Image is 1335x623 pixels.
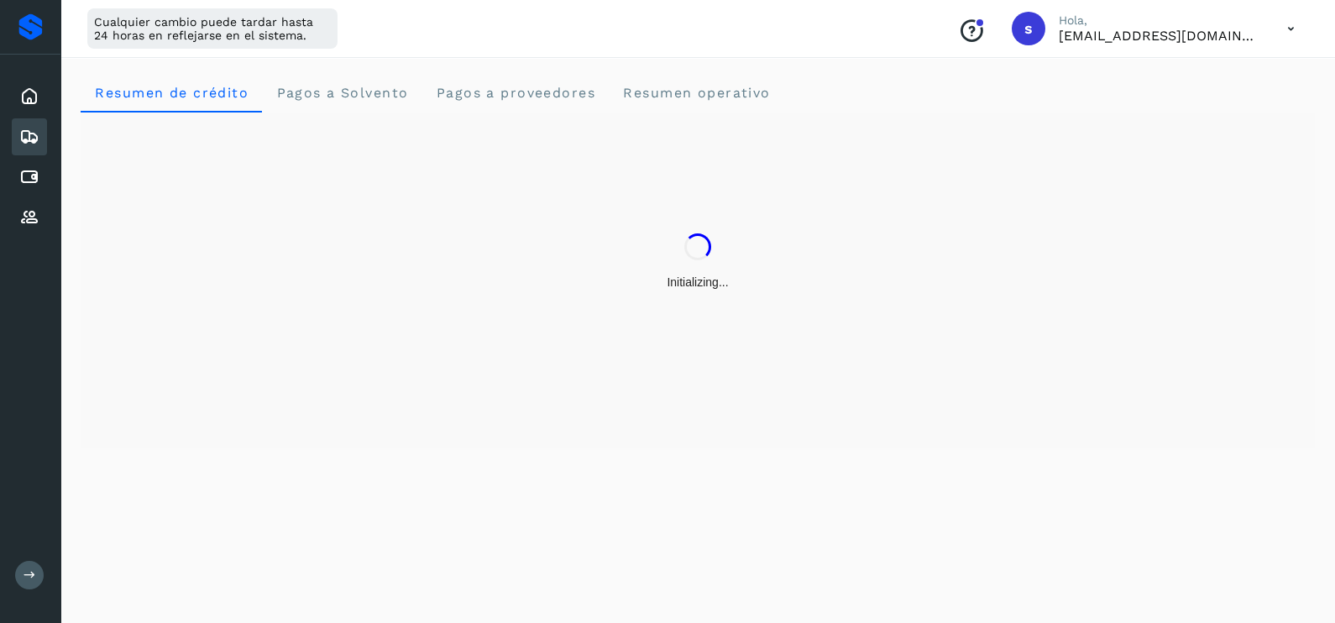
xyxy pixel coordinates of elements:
p: Hola, [1059,13,1260,28]
span: Resumen de crédito [94,85,249,101]
span: Pagos a proveedores [435,85,595,101]
p: smedina@niagarawater.com [1059,28,1260,44]
span: Pagos a Solvento [275,85,408,101]
div: Inicio [12,78,47,115]
div: Proveedores [12,199,47,236]
span: Resumen operativo [622,85,771,101]
div: Cualquier cambio puede tardar hasta 24 horas en reflejarse en el sistema. [87,8,338,49]
div: Cuentas por pagar [12,159,47,196]
div: Embarques [12,118,47,155]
